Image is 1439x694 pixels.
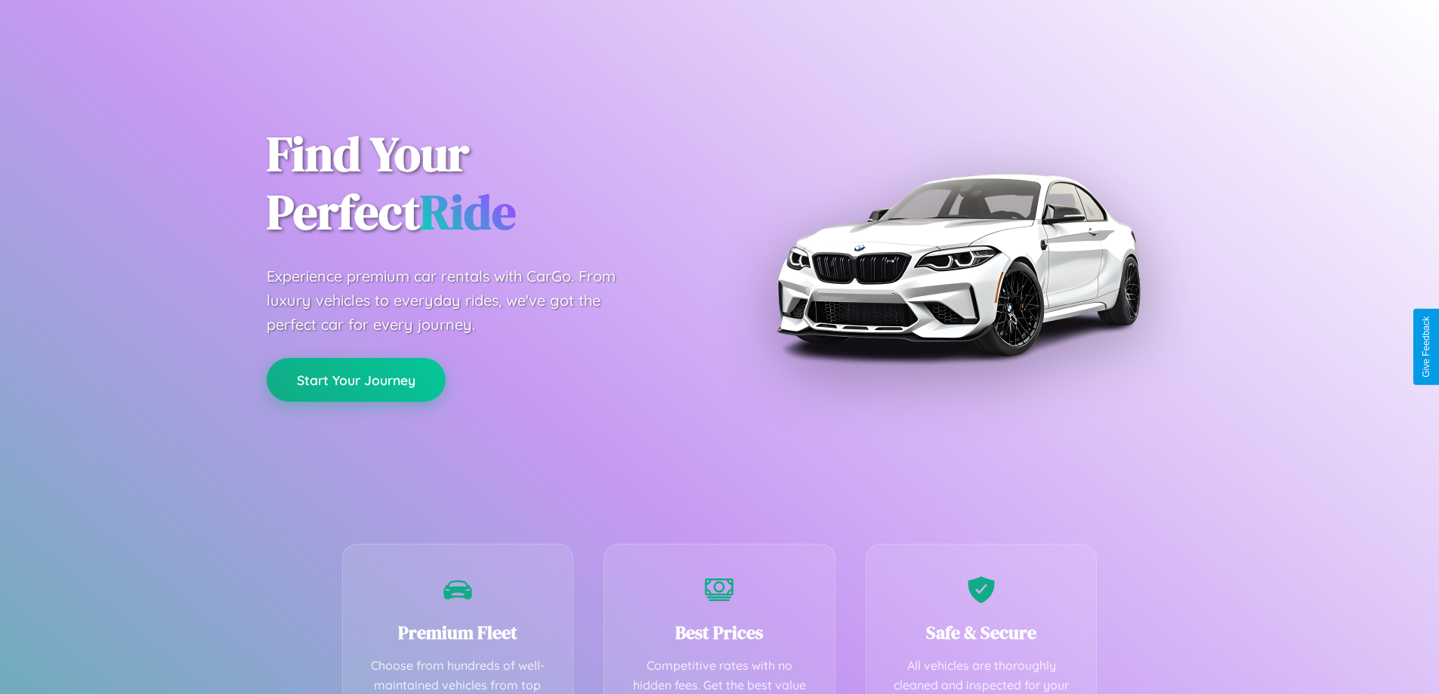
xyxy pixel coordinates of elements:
button: Start Your Journey [267,358,446,402]
h3: Safe & Secure [889,620,1074,645]
h1: Find Your Perfect [267,125,697,242]
img: Premium BMW car rental vehicle [769,76,1147,453]
span: Ride [420,179,516,245]
div: Give Feedback [1421,316,1431,378]
p: Experience premium car rentals with CarGo. From luxury vehicles to everyday rides, we've got the ... [267,264,644,337]
h3: Best Prices [627,620,812,645]
h3: Premium Fleet [366,620,551,645]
